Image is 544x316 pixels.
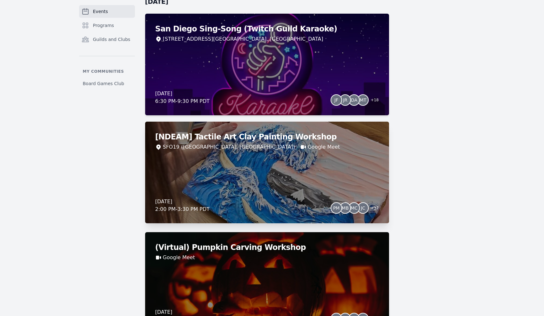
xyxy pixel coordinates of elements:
[93,36,131,43] span: Guilds and Clubs
[83,80,124,87] span: Board Games Club
[333,206,340,210] span: PM
[367,204,379,213] span: + 37
[334,98,338,102] span: JF
[343,98,347,102] span: JR
[351,98,357,102] span: DA
[155,24,379,34] h2: San Diego Sing-Song (Twitch Guild Karaoke)
[163,143,295,151] div: SFO19 ([GEOGRAPHIC_DATA], [GEOGRAPHIC_DATA])
[79,19,135,32] a: Programs
[155,242,379,252] h2: (Virtual) Pumpkin Carving Workshop
[360,98,366,102] span: MT
[93,22,114,29] span: Programs
[155,132,379,142] h2: [NDEAM] Tactile Art Clay Painting Workshop
[155,198,210,213] div: [DATE] 2:00 PM - 3:30 PM PDT
[145,14,389,115] a: San Diego Sing-Song (Twitch Guild Karaoke)[STREET_ADDRESS][GEOGRAPHIC_DATA],,[GEOGRAPHIC_DATA][DA...
[163,254,195,261] a: Google Meet
[93,8,108,15] span: Events
[79,5,135,89] nav: Sidebar
[361,206,365,210] span: JC
[155,90,210,105] div: [DATE] 6:30 PM - 9:30 PM PDT
[79,78,135,89] a: Board Games Club
[308,143,340,151] a: Google Meet
[79,33,135,46] a: Guilds and Clubs
[163,35,323,43] span: [STREET_ADDRESS][GEOGRAPHIC_DATA], , [GEOGRAPHIC_DATA]
[79,69,135,74] p: My communities
[79,5,135,18] a: Events
[145,122,389,223] a: [NDEAM] Tactile Art Clay Painting WorkshopSFO19 ([GEOGRAPHIC_DATA], [GEOGRAPHIC_DATA])Google Meet...
[342,206,349,210] span: MB
[351,206,358,210] span: MC
[367,96,379,105] span: + 18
